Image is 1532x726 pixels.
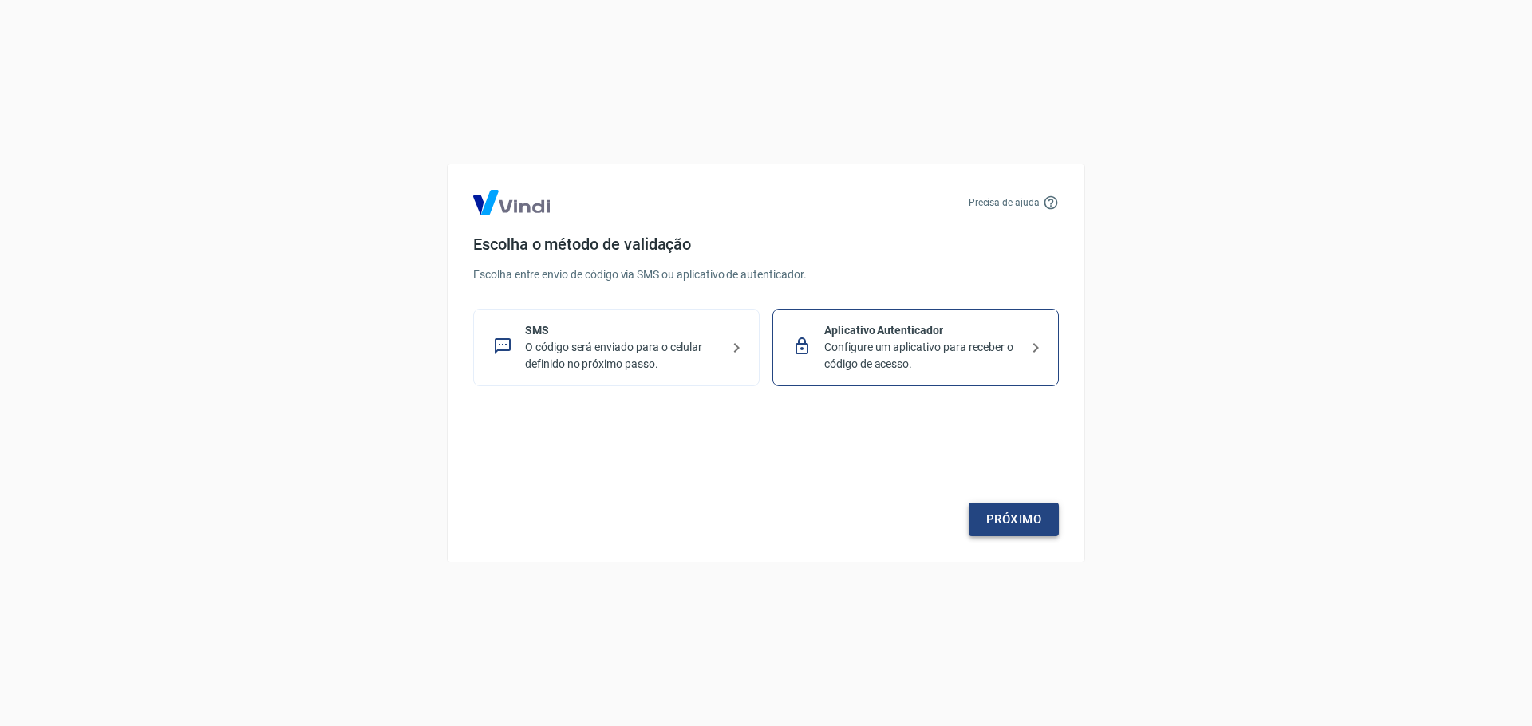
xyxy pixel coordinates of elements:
[824,339,1020,373] p: Configure um aplicativo para receber o código de acesso.
[525,339,721,373] p: O código será enviado para o celular definido no próximo passo.
[969,503,1059,536] a: Próximo
[473,235,1059,254] h4: Escolha o método de validação
[969,195,1040,210] p: Precisa de ajuda
[525,322,721,339] p: SMS
[824,322,1020,339] p: Aplicativo Autenticador
[473,266,1059,283] p: Escolha entre envio de código via SMS ou aplicativo de autenticador.
[772,309,1059,386] div: Aplicativo AutenticadorConfigure um aplicativo para receber o código de acesso.
[473,190,550,215] img: Logo Vind
[473,309,760,386] div: SMSO código será enviado para o celular definido no próximo passo.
